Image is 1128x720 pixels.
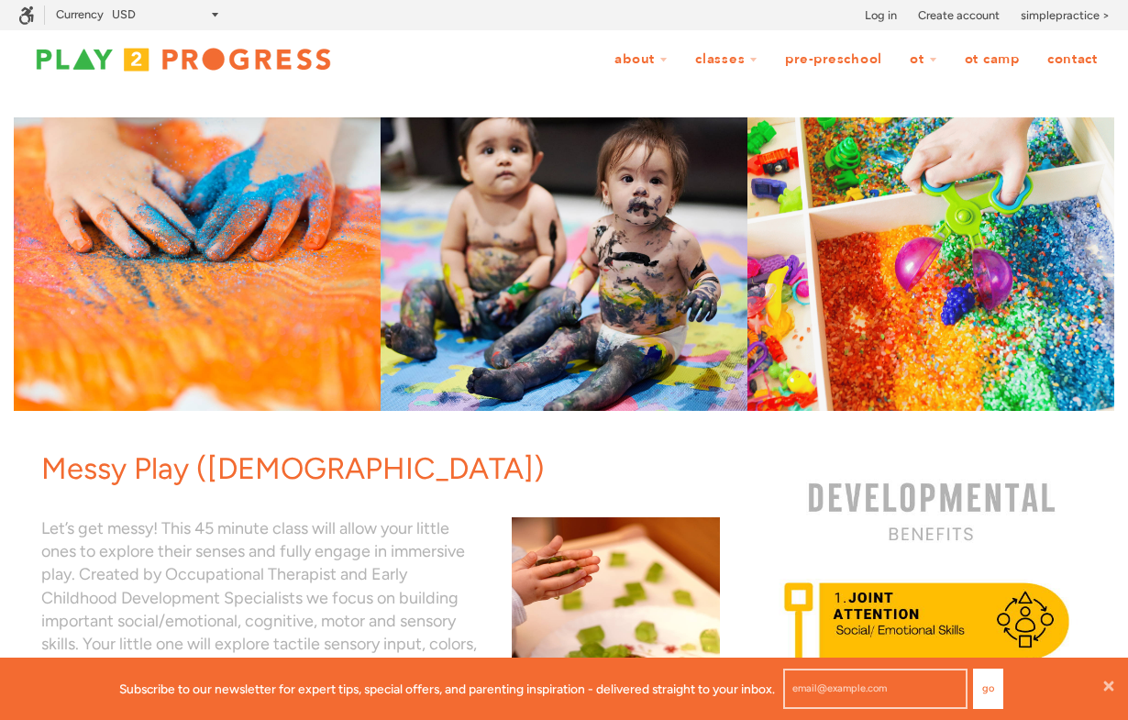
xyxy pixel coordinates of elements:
a: Pre-Preschool [773,42,894,77]
a: Log in [865,6,897,25]
p: Subscribe to our newsletter for expert tips, special offers, and parenting inspiration - delivere... [119,679,775,699]
a: Contact [1035,42,1110,77]
label: Currency [56,7,104,21]
a: OT [898,42,949,77]
a: About [603,42,680,77]
input: email@example.com [783,669,968,709]
a: simplepractice > [1021,6,1110,25]
img: Play2Progress logo [18,41,348,78]
button: Go [973,669,1003,709]
h1: Messy Play ([DEMOGRAPHIC_DATA]) [41,448,734,490]
a: Classes [683,42,769,77]
a: OT Camp [953,42,1032,77]
a: Create account [918,6,1000,25]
